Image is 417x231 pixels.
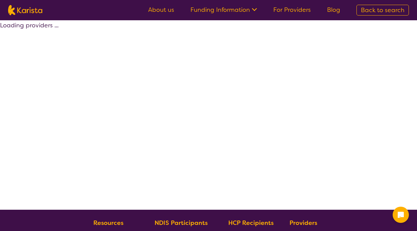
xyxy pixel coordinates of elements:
[289,219,317,227] b: Providers
[190,6,257,14] a: Funding Information
[155,219,208,227] b: NDIS Participants
[356,5,409,16] a: Back to search
[93,219,123,227] b: Resources
[148,6,174,14] a: About us
[8,5,42,15] img: Karista logo
[327,6,340,14] a: Blog
[361,6,404,14] span: Back to search
[228,219,274,227] b: HCP Recipients
[273,6,311,14] a: For Providers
